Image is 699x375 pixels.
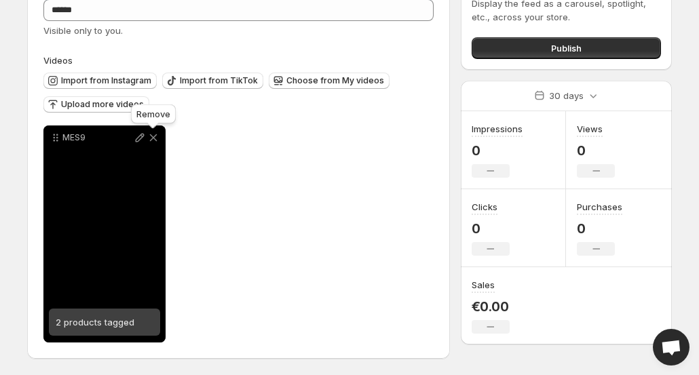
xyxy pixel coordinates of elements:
[577,122,603,136] h3: Views
[286,75,384,86] span: Choose from My videos
[43,73,157,89] button: Import from Instagram
[61,99,144,110] span: Upload more videos
[472,200,497,214] h3: Clicks
[653,329,689,366] div: Open chat
[549,89,584,102] p: 30 days
[472,122,523,136] h3: Impressions
[61,75,151,86] span: Import from Instagram
[43,96,149,113] button: Upload more videos
[577,200,622,214] h3: Purchases
[551,41,582,55] span: Publish
[472,37,661,59] button: Publish
[472,220,510,237] p: 0
[577,142,615,159] p: 0
[162,73,263,89] button: Import from TikTok
[43,55,73,66] span: Videos
[472,278,495,292] h3: Sales
[56,317,134,328] span: 2 products tagged
[577,220,622,237] p: 0
[472,298,510,315] p: €0.00
[269,73,390,89] button: Choose from My videos
[180,75,258,86] span: Import from TikTok
[43,125,166,342] div: MES92 products tagged
[43,25,123,36] span: Visible only to you.
[62,132,133,143] p: MES9
[472,142,523,159] p: 0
